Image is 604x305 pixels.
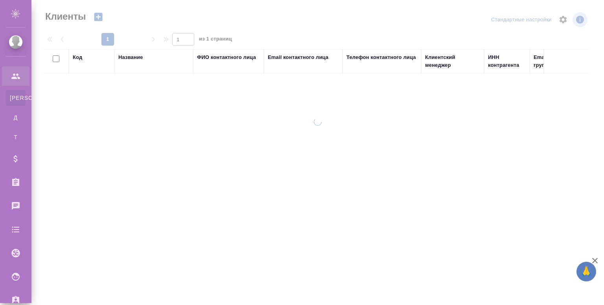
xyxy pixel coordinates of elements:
[10,133,22,141] span: Т
[534,53,597,69] div: Email клиентской группы
[425,53,480,69] div: Клиентский менеджер
[118,53,143,61] div: Название
[73,53,82,61] div: Код
[6,90,26,106] a: [PERSON_NAME]
[268,53,328,61] div: Email контактного лица
[10,94,22,102] span: [PERSON_NAME]
[6,129,26,145] a: Т
[580,263,593,280] span: 🙏
[197,53,256,61] div: ФИО контактного лица
[6,110,26,125] a: Д
[10,114,22,121] span: Д
[346,53,416,61] div: Телефон контактного лица
[488,53,526,69] div: ИНН контрагента
[576,262,596,281] button: 🙏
